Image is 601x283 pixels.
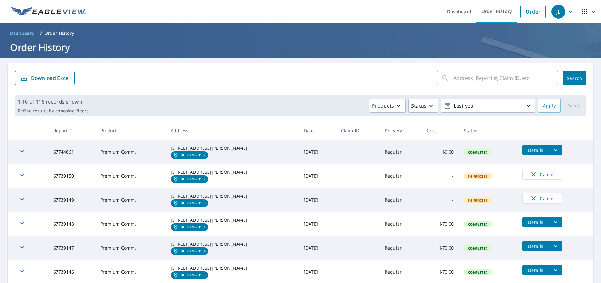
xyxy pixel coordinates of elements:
[171,199,208,207] a: Building ID6
[372,102,394,110] p: Products
[15,71,75,85] button: Download Excel
[181,249,201,253] em: Building ID
[526,147,545,153] span: Details
[11,7,86,16] img: EV Logo
[380,140,422,164] td: Regular
[422,140,459,164] td: $0.00
[171,193,294,199] div: [STREET_ADDRESS][PERSON_NAME]
[171,265,294,271] div: [STREET_ADDRESS][PERSON_NAME]
[453,69,558,87] input: Address, Report #, Claim ID, etc.
[464,246,491,250] span: Completed
[48,164,95,188] td: 67739150
[171,145,294,151] div: [STREET_ADDRESS][PERSON_NAME]
[299,188,336,212] td: [DATE]
[299,121,336,140] th: Date
[48,140,95,164] td: 67744661
[464,198,492,202] span: In Process
[8,28,38,38] a: Dashboard
[181,153,201,157] em: Building ID
[464,150,491,154] span: Completed
[95,212,166,236] td: Premium Comm.
[380,188,422,212] td: Regular
[48,212,95,236] td: 67739148
[529,195,555,202] span: Cancel
[526,219,545,225] span: Details
[522,265,549,275] button: detailsBtn-67739146
[526,267,545,273] span: Details
[526,243,545,249] span: Details
[31,75,70,81] p: Download Excel
[44,30,74,36] p: Order History
[422,212,459,236] td: $70.00
[411,102,427,110] p: Status
[459,121,517,140] th: Status
[441,99,535,113] button: Last year
[48,236,95,260] td: 67739147
[171,241,294,247] div: [STREET_ADDRESS][PERSON_NAME]
[543,102,556,110] span: Apply
[171,151,208,159] a: Building ID2
[166,121,299,140] th: Address
[299,164,336,188] td: [DATE]
[171,271,208,279] a: Building ID3
[18,98,89,105] p: 1-10 of 116 records shown
[181,225,201,229] em: Building ID
[549,241,562,251] button: filesDropdownBtn-67739147
[181,273,201,277] em: Building ID
[522,217,549,227] button: detailsBtn-67739148
[95,164,166,188] td: Premium Comm.
[181,177,201,181] em: Building ID
[48,188,95,212] td: 67739149
[171,169,294,175] div: [STREET_ADDRESS][PERSON_NAME]
[549,217,562,227] button: filesDropdownBtn-67739148
[464,270,491,274] span: Completed
[408,99,438,113] button: Status
[299,140,336,164] td: [DATE]
[464,174,492,178] span: In Process
[10,30,35,36] span: Dashboard
[520,5,546,18] a: Order
[171,247,208,255] a: Building ID4
[422,121,459,140] th: Cost
[95,188,166,212] td: Premium Comm.
[422,188,459,212] td: -
[549,265,562,275] button: filesDropdownBtn-67739146
[8,41,593,54] h1: Order History
[95,140,166,164] td: Premium Comm.
[171,217,294,223] div: [STREET_ADDRESS][PERSON_NAME]
[95,121,166,140] th: Product
[8,28,593,38] nav: breadcrumb
[422,236,459,260] td: $70.00
[522,193,562,204] button: Cancel
[549,145,562,155] button: filesDropdownBtn-67744661
[48,121,95,140] th: Report #
[18,108,89,114] p: Refine results by choosing filters
[551,5,565,19] div: JL
[95,236,166,260] td: Premium Comm.
[369,99,406,113] button: Products
[299,212,336,236] td: [DATE]
[522,241,549,251] button: detailsBtn-67739147
[171,175,208,183] a: Building ID7
[40,29,42,37] li: /
[171,223,208,231] a: Building ID1
[451,100,525,111] p: Last year
[422,164,459,188] td: -
[380,121,422,140] th: Delivery
[299,236,336,260] td: [DATE]
[538,99,561,113] button: Apply
[529,171,555,178] span: Cancel
[181,201,201,205] em: Building ID
[380,164,422,188] td: Regular
[464,222,491,226] span: Completed
[380,212,422,236] td: Regular
[568,75,581,81] span: Search
[522,145,549,155] button: detailsBtn-67744661
[336,121,380,140] th: Claim ID
[380,236,422,260] td: Regular
[563,71,586,85] button: Search
[522,169,562,180] button: Cancel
